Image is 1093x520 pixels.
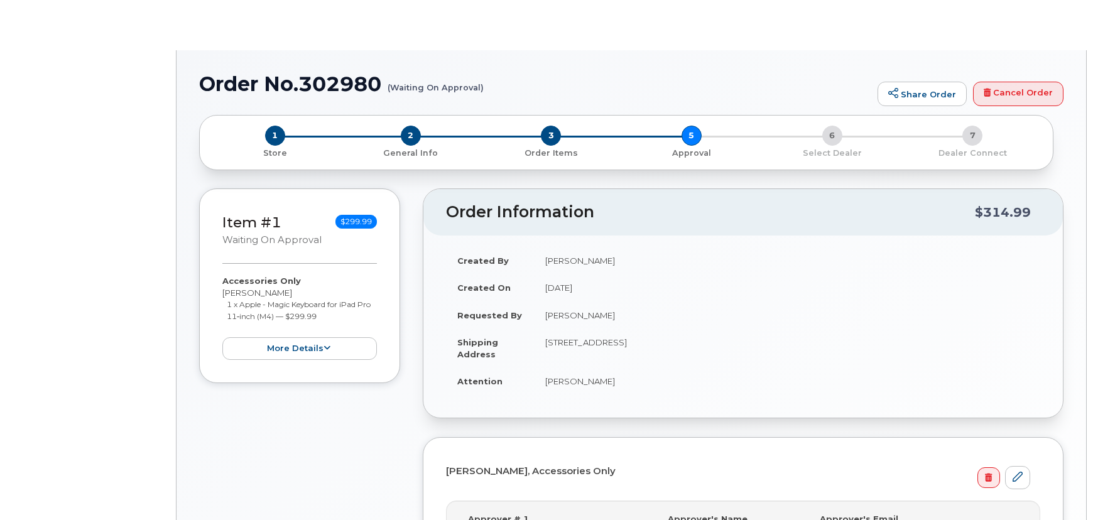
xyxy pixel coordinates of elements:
a: 2 General Info [340,146,481,159]
h1: Order No.302980 [199,73,871,95]
span: 3 [541,126,561,146]
small: 1 x Apple - Magic Keyboard for iPad Pro 11‑inch (M4) — $299.99 [227,300,371,321]
div: [PERSON_NAME] [222,275,377,360]
small: Waiting On Approval [222,234,322,246]
td: [STREET_ADDRESS] [534,328,1040,367]
a: Cancel Order [973,82,1063,107]
p: Store [215,148,335,159]
strong: Created By [457,256,509,266]
strong: Attention [457,376,503,386]
button: more details [222,337,377,360]
div: $314.99 [975,200,1031,224]
a: 3 Order Items [481,146,621,159]
strong: Shipping Address [457,337,498,359]
td: [PERSON_NAME] [534,301,1040,329]
td: [DATE] [534,274,1040,301]
strong: Created On [457,283,511,293]
h2: Order Information [446,203,975,221]
a: Item #1 [222,214,281,231]
td: [PERSON_NAME] [534,247,1040,274]
a: 1 Store [210,146,340,159]
span: 2 [401,126,421,146]
small: (Waiting On Approval) [388,73,484,92]
span: $299.99 [335,215,377,229]
span: 1 [265,126,285,146]
p: Order Items [486,148,616,159]
strong: Accessories Only [222,276,301,286]
p: General Info [345,148,476,159]
a: Share Order [878,82,967,107]
strong: Requested By [457,310,522,320]
td: [PERSON_NAME] [534,367,1040,395]
h4: [PERSON_NAME], Accessories Only [446,466,1030,477]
